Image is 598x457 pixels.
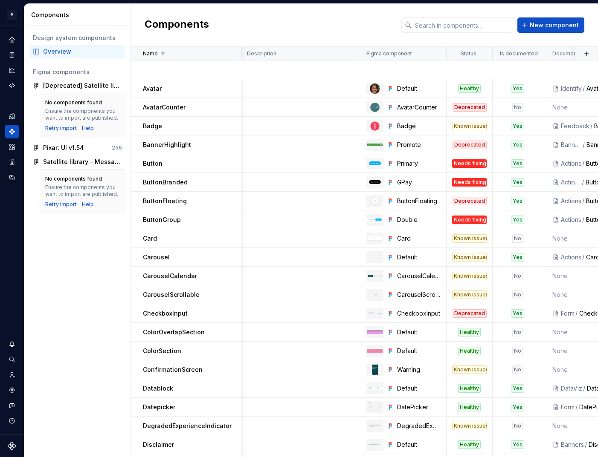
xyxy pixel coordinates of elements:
[367,160,383,166] img: Primary
[561,141,582,149] div: Banners
[512,422,523,430] div: No
[412,17,512,33] input: Search in components...
[511,197,524,205] div: Yes
[575,403,579,411] div: /
[561,216,581,224] div: Actions
[397,216,441,224] div: Double
[452,234,487,243] div: Known issues
[561,403,575,411] div: Form
[5,109,19,123] a: Design tokens
[29,141,125,155] a: Pixar: UI v1.54256
[367,218,383,221] img: Double
[512,328,523,336] div: No
[45,184,120,198] div: Ensure the components you want to import are published.
[584,440,589,449] div: /
[512,272,523,280] div: No
[397,290,441,299] div: CarouselScrollable
[511,253,524,262] div: Yes
[5,140,19,154] a: Assets
[397,328,441,336] div: Default
[561,197,581,205] div: Actions
[5,171,19,184] a: Data sources
[397,84,441,93] div: Default
[143,309,188,318] p: CheckboxInput
[8,442,16,450] svg: Supernova Logo
[581,253,586,262] div: /
[45,125,77,132] button: Retry import
[581,159,586,168] div: /
[143,141,191,149] p: BannerHighlight
[367,330,383,334] img: Default
[367,293,383,297] img: CarouselScrollable
[397,403,441,411] div: DatePicker
[397,440,441,449] div: Default
[367,275,383,277] img: CarouselCalendar
[561,84,582,93] div: Identify
[5,399,19,412] button: Contact support
[397,347,441,355] div: Default
[33,34,122,42] div: Design system components
[512,347,523,355] div: No
[43,158,122,166] div: Satellite library - Messaging
[372,365,378,375] img: Warning
[143,384,173,393] p: Datablock
[581,197,586,205] div: /
[143,50,158,57] p: Name
[561,309,575,318] div: Form
[143,328,205,336] p: ColorOverlapSection
[5,155,19,169] a: Storybook stories
[5,337,19,351] div: Notifications
[397,384,441,393] div: Default
[143,347,181,355] p: ColorSection
[511,178,524,187] div: Yes
[397,103,441,112] div: AvatarCounter
[511,84,524,93] div: Yes
[453,103,487,112] div: Deprecated
[367,144,383,146] img: Promote
[582,84,586,93] div: /
[5,48,19,62] div: Documentation
[512,365,523,374] div: No
[452,272,487,280] div: Known issues
[511,141,524,149] div: Yes
[143,422,232,430] p: DegradedExperienceIndicator
[143,365,203,374] p: ConfirmationScreen
[143,197,187,205] p: ButtonFloating
[452,290,487,299] div: Known issues
[452,122,487,130] div: Known issues
[143,253,170,262] p: Carousel
[112,144,122,151] div: 256
[367,179,383,185] img: GPay
[143,84,162,93] p: Avatar
[512,234,523,243] div: No
[561,178,581,187] div: Actions
[452,178,487,187] div: Needs fixing
[5,33,19,46] div: Home
[561,253,581,262] div: Actions
[45,108,120,121] div: Ensure the components you want to import are published.
[452,422,487,430] div: Known issues
[458,440,481,449] div: Healthy
[582,141,586,149] div: /
[143,216,181,224] p: ButtonGroup
[247,50,276,57] p: Description
[5,125,19,138] a: Components
[43,47,122,56] div: Overview
[29,79,125,92] a: [Deprecated] Satellite library: Subscription v1.0
[452,159,487,168] div: Needs fixing
[145,17,209,33] h2: Components
[512,103,523,112] div: No
[5,63,19,77] div: Analytics
[367,424,383,427] img: DegradedExperienceIndicator
[453,141,487,149] div: Deprecated
[367,349,383,353] img: Default
[143,403,175,411] p: Datepicker
[458,328,481,336] div: Healthy
[458,384,481,393] div: Healthy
